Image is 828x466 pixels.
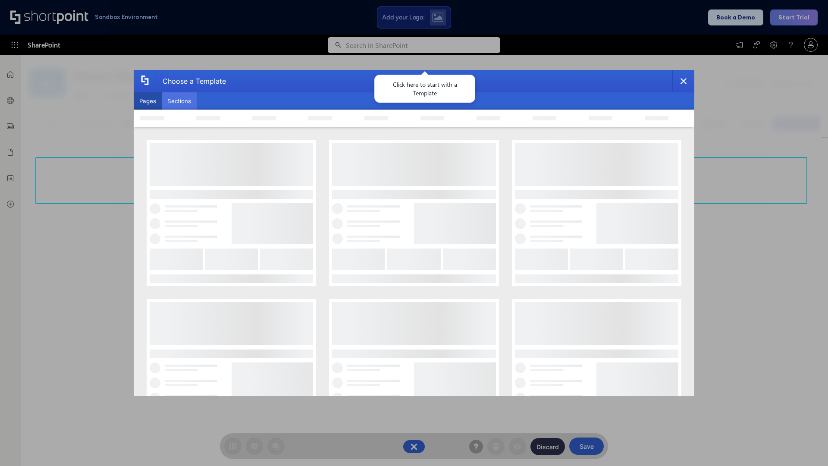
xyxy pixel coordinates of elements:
[785,425,828,466] iframe: Chat Widget
[156,70,226,92] div: Choose a Template
[134,92,162,110] button: Pages
[134,70,694,396] div: template selector
[162,92,197,110] button: Sections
